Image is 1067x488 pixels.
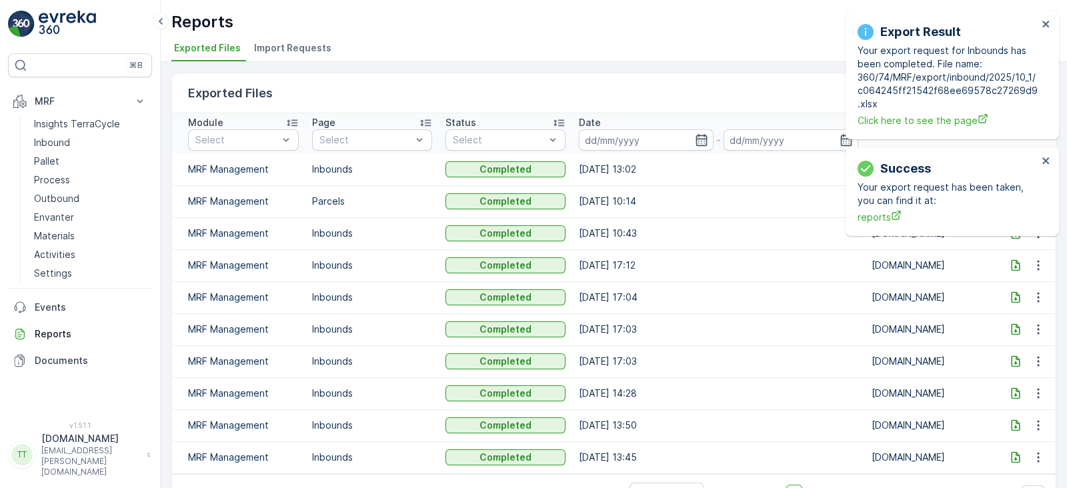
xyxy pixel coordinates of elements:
p: Inbounds [312,291,432,304]
a: Outbound [29,189,152,208]
p: - [716,132,721,148]
button: Completed [445,385,566,401]
p: Inbounds [312,227,432,240]
p: Completed [479,227,531,240]
p: Module [188,116,223,129]
a: Pallet [29,152,152,171]
p: Export Result [880,23,961,41]
p: Insights TerraCycle [34,117,120,131]
div: TT [11,444,33,465]
p: [DOMAIN_NAME] [872,323,992,336]
p: Inbounds [312,419,432,432]
p: MRF Management [188,227,299,240]
p: Completed [479,195,531,208]
p: Completed [479,323,531,336]
a: Envanter [29,208,152,227]
p: Completed [479,291,531,304]
p: [DOMAIN_NAME] [872,291,992,304]
p: MRF Management [188,291,299,304]
button: Completed [445,353,566,369]
p: [EMAIL_ADDRESS][PERSON_NAME][DOMAIN_NAME] [41,445,140,477]
p: Completed [479,259,531,272]
p: [DOMAIN_NAME] [872,387,992,400]
button: Completed [445,225,566,241]
p: Activities [34,248,75,261]
p: Parcels [312,195,432,208]
p: [DOMAIN_NAME] [872,355,992,368]
p: Page [312,116,335,129]
a: Settings [29,264,152,283]
button: close [1042,19,1051,31]
p: MRF Management [188,323,299,336]
p: Date [579,116,601,129]
span: Import Requests [254,41,331,55]
p: MRF Management [188,195,299,208]
td: [DATE] 13:02 [572,153,865,185]
a: Click here to see the page [858,113,1038,127]
p: Outbound [34,192,79,205]
p: MRF Management [188,419,299,432]
td: [DATE] 17:04 [572,281,865,313]
input: dd/mm/yyyy [724,129,858,151]
p: ⌘B [129,60,143,71]
p: Completed [479,163,531,176]
p: Documents [35,354,147,367]
a: Documents [8,347,152,374]
p: Completed [479,355,531,368]
img: logo [8,11,35,37]
p: Select [453,133,545,147]
button: MRF [8,88,152,115]
button: Completed [445,161,566,177]
p: Inbounds [312,355,432,368]
td: [DATE] 17:03 [572,345,865,377]
p: Inbounds [312,259,432,272]
p: Completed [479,419,531,432]
p: MRF [35,95,125,108]
button: Completed [445,257,566,273]
p: Materials [34,229,75,243]
p: MRF Management [188,451,299,464]
a: Process [29,171,152,189]
p: Your export request for Inbounds has been completed. File name: 360/74/MRF/export/inbound/2025/10... [858,44,1038,111]
td: [DATE] 10:43 [572,217,865,249]
p: Inbounds [312,451,432,464]
p: Completed [479,451,531,464]
a: Materials [29,227,152,245]
p: Select [195,133,278,147]
button: Completed [445,193,566,209]
button: Completed [445,417,566,433]
button: Completed [445,321,566,337]
p: Inbound [34,136,70,149]
p: Completed [479,387,531,400]
p: Inbounds [312,387,432,400]
p: [DOMAIN_NAME] [41,432,140,445]
p: Your export request has been taken, you can find it at: [858,181,1038,207]
span: v 1.51.1 [8,421,152,429]
p: Reports [35,327,147,341]
p: Events [35,301,147,314]
p: Pallet [34,155,59,168]
p: Settings [34,267,72,280]
input: dd/mm/yyyy [579,129,714,151]
p: Envanter [34,211,74,224]
p: Select [319,133,411,147]
p: Process [34,173,70,187]
button: Completed [445,449,566,465]
a: Activities [29,245,152,264]
p: Success [880,159,931,178]
td: [DATE] 13:45 [572,441,865,473]
p: Inbounds [312,323,432,336]
td: [DATE] 13:50 [572,409,865,441]
td: [DATE] 10:14 [572,185,865,217]
p: Reports [171,11,233,33]
a: Reports [8,321,152,347]
p: Inbounds [312,163,432,176]
a: reports [858,210,1038,224]
button: Completed [445,289,566,305]
button: TT[DOMAIN_NAME][EMAIL_ADDRESS][PERSON_NAME][DOMAIN_NAME] [8,432,152,477]
p: Status [445,116,476,129]
p: MRF Management [188,163,299,176]
td: [DATE] 14:28 [572,377,865,409]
